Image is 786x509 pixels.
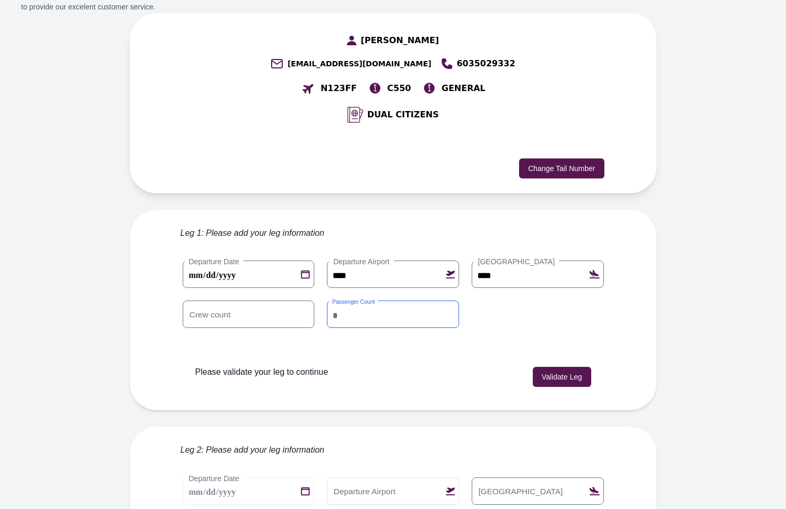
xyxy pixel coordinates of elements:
span: N123FF [321,82,357,95]
span: 6035029332 [456,57,515,70]
label: Passenger Count [329,297,378,305]
button: Change Tail Number [519,158,604,178]
span: [PERSON_NAME] [361,34,439,47]
span: GENERAL [442,82,485,95]
label: [GEOGRAPHIC_DATA] [474,485,568,497]
label: Departure Date [185,256,244,267]
p: Please validate your leg to continue [195,366,329,378]
label: Departure Date [185,473,244,484]
span: Leg 1: [181,227,204,239]
label: Crew count [185,308,235,320]
span: Leg 2: [181,444,204,456]
span: [EMAIL_ADDRESS][DOMAIN_NAME] [287,58,431,69]
span: Please add your leg information [206,444,324,456]
label: Departure Airport [329,485,400,497]
label: Departure Airport [329,256,394,267]
span: C550 [387,82,411,95]
button: Validate Leg [533,367,591,387]
span: DUAL CITIZENS [367,108,439,121]
label: [GEOGRAPHIC_DATA] [474,256,559,267]
span: Please add your leg information [206,227,324,239]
